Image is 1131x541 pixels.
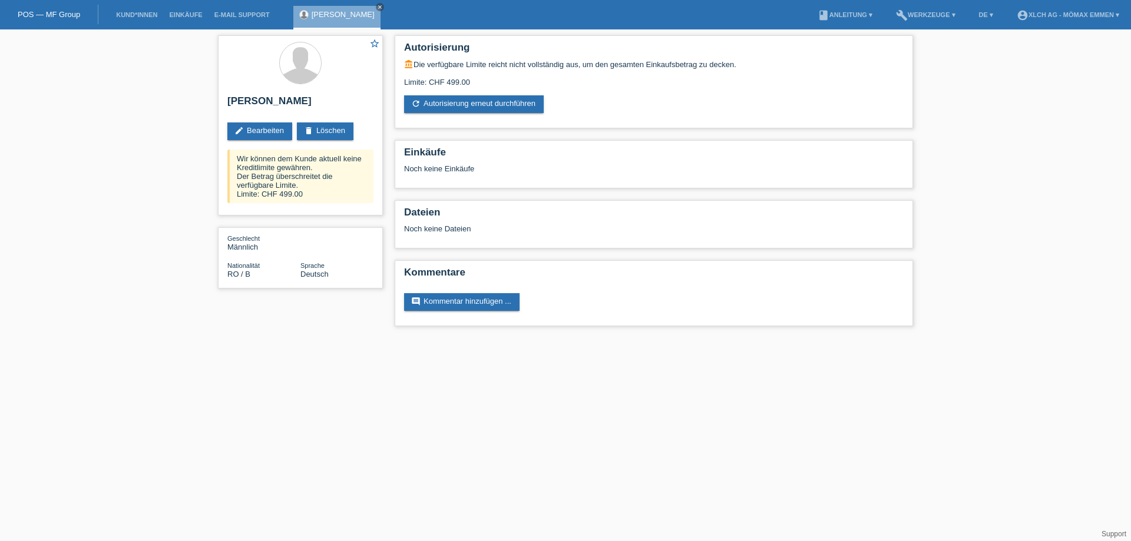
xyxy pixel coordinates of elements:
i: delete [304,126,313,135]
span: Nationalität [227,262,260,269]
span: Rumänien / B / 01.11.2016 [227,270,250,278]
span: Deutsch [300,270,329,278]
i: close [377,4,383,10]
i: star_border [369,38,380,49]
h2: Einkäufe [404,147,904,164]
i: refresh [411,99,421,108]
i: comment [411,297,421,306]
a: deleteLöschen [297,122,353,140]
div: Männlich [227,234,300,251]
a: commentKommentar hinzufügen ... [404,293,520,311]
div: Noch keine Dateien [404,224,764,233]
a: POS — MF Group [18,10,80,19]
div: Limite: CHF 499.00 [404,69,904,87]
h2: [PERSON_NAME] [227,95,373,113]
a: account_circleXLCH AG - Mömax Emmen ▾ [1011,11,1125,18]
a: Support [1102,530,1126,538]
a: refreshAutorisierung erneut durchführen [404,95,544,113]
i: book [818,9,829,21]
h2: Dateien [404,207,904,224]
div: Noch keine Einkäufe [404,164,904,182]
a: bookAnleitung ▾ [812,11,878,18]
div: Die verfügbare Limite reicht nicht vollständig aus, um den gesamten Einkaufsbetrag zu decken. [404,59,904,69]
a: DE ▾ [973,11,999,18]
a: [PERSON_NAME] [312,10,375,19]
span: Sprache [300,262,325,269]
a: Kund*innen [110,11,163,18]
h2: Autorisierung [404,42,904,59]
i: account_circle [1017,9,1029,21]
a: Einkäufe [163,11,208,18]
i: build [896,9,908,21]
a: star_border [369,38,380,51]
span: Geschlecht [227,235,260,242]
a: E-Mail Support [209,11,276,18]
a: close [376,3,384,11]
i: edit [234,126,244,135]
h2: Kommentare [404,267,904,284]
a: editBearbeiten [227,122,292,140]
div: Wir können dem Kunde aktuell keine Kreditlimite gewähren. Der Betrag überschreitet die verfügbare... [227,150,373,203]
a: buildWerkzeuge ▾ [890,11,961,18]
i: account_balance [404,59,414,69]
